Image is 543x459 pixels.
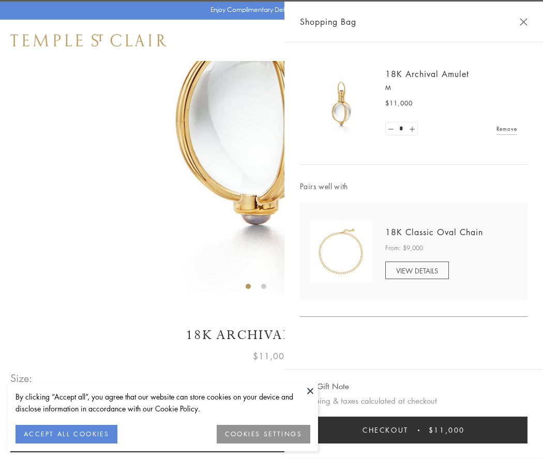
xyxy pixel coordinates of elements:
[520,18,527,26] button: Close Shopping Bag
[406,123,417,135] a: Set quantity to 2
[386,123,396,135] a: Set quantity to 0
[496,123,517,134] a: Remove
[16,391,310,415] div: By clicking “Accept all”, you agree that our website can store cookies on your device and disclos...
[300,417,527,443] button: Checkout $11,000
[300,180,527,192] span: Pairs well with
[429,424,465,436] span: $11,000
[385,68,469,80] a: 18K Archival Amulet
[253,349,290,363] span: $11,000
[10,326,533,344] h1: 18K Archival Amulet
[10,34,167,47] img: Temple St. Clair
[300,15,356,28] span: Shopping Bag
[385,226,483,238] a: 18K Classic Oval Chain
[385,83,517,93] p: M
[363,424,409,436] span: Checkout
[385,243,423,253] span: From: $9,000
[16,425,117,443] button: ACCEPT ALL COOKIES
[310,221,372,283] img: N88865-OV18
[310,72,372,134] img: 18K Archival Amulet
[217,425,310,443] button: COOKIES SETTINGS
[385,98,413,109] span: $11,000
[300,394,527,407] p: Shipping & taxes calculated at checkout
[10,370,33,387] span: Size:
[210,5,328,15] p: Enjoy Complimentary Delivery & Returns
[385,262,449,279] a: VIEW DETAILS
[300,380,349,393] button: Add Gift Note
[396,266,438,276] span: VIEW DETAILS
